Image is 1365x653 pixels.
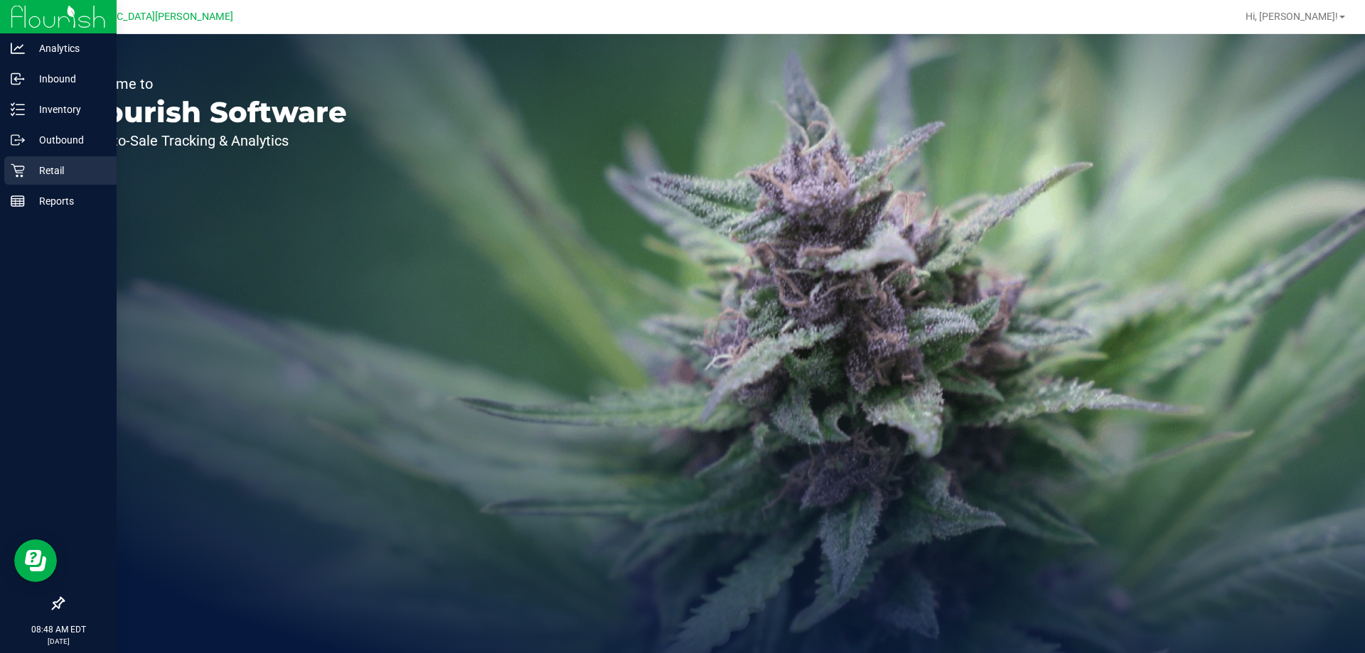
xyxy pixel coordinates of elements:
[25,70,110,87] p: Inbound
[77,134,347,148] p: Seed-to-Sale Tracking & Analytics
[25,40,110,57] p: Analytics
[11,194,25,208] inline-svg: Reports
[58,11,233,23] span: [GEOGRAPHIC_DATA][PERSON_NAME]
[11,72,25,86] inline-svg: Inbound
[77,77,347,91] p: Welcome to
[11,41,25,55] inline-svg: Analytics
[25,131,110,149] p: Outbound
[11,133,25,147] inline-svg: Outbound
[6,636,110,647] p: [DATE]
[1246,11,1338,22] span: Hi, [PERSON_NAME]!
[77,98,347,126] p: Flourish Software
[25,162,110,179] p: Retail
[6,623,110,636] p: 08:48 AM EDT
[25,193,110,210] p: Reports
[14,539,57,582] iframe: Resource center
[25,101,110,118] p: Inventory
[11,102,25,117] inline-svg: Inventory
[11,163,25,178] inline-svg: Retail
